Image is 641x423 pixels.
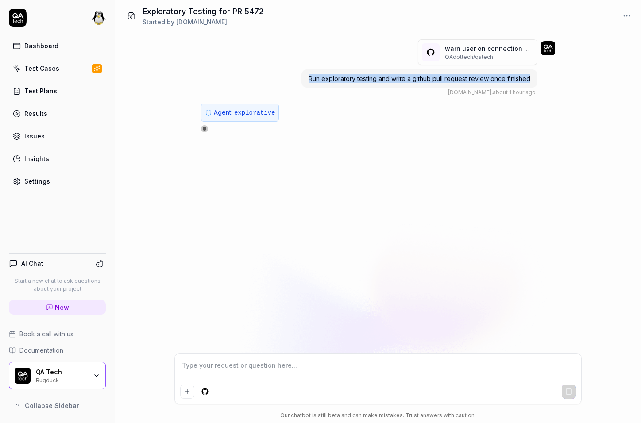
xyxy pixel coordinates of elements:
span: New [55,303,69,312]
div: Issues [24,131,45,141]
a: Settings [9,173,106,190]
p: Agent: [214,108,275,118]
p: Start a new chat to ask questions about your project [9,277,106,293]
span: explorative [234,109,275,116]
span: [DOMAIN_NAME] [448,89,491,96]
a: Dashboard [9,37,106,54]
div: Insights [24,154,49,163]
div: Results [24,109,47,118]
div: Test Plans [24,86,57,96]
h4: AI Chat [21,259,43,268]
button: Collapse Sidebar [9,396,106,414]
div: QA Tech [36,368,87,376]
span: Run exploratory testing and write a github pull request review once finished [309,75,530,82]
a: Documentation [9,346,106,355]
div: Dashboard [24,41,58,50]
button: Add attachment [180,385,194,399]
a: Insights [9,150,106,167]
div: Settings [24,177,50,186]
p: warn user on connection delete when project has active installations (# 5472 ) [445,44,533,53]
img: QA Tech Logo [15,368,31,384]
span: Collapse Sidebar [25,401,79,410]
div: Test Cases [24,64,59,73]
a: New [9,300,106,315]
a: Issues [9,127,106,145]
div: Our chatbot is still beta and can make mistakes. Trust answers with caution. [174,411,582,419]
a: Test Plans [9,82,106,100]
img: 5eef0e98-4aae-465c-a732-758f13500123.jpeg [92,11,106,25]
button: QA Tech LogoQA TechBugduck [9,362,106,389]
span: Documentation [19,346,63,355]
h1: Exploratory Testing for PR 5472 [143,5,263,17]
a: Book a call with us [9,329,106,338]
span: Book a call with us [19,329,73,338]
img: 7ccf6c19-61ad-4a6c-8811-018b02a1b829.jpg [541,41,555,55]
div: Bugduck [36,376,87,383]
span: [DOMAIN_NAME] [176,18,227,26]
div: , about 1 hour ago [448,88,536,96]
p: QAdottech / qatech [445,53,533,61]
button: warn user on connection delete when project has active installations(#5472)QAdottech/qatech [418,39,537,65]
a: Results [9,105,106,122]
a: Test Cases [9,60,106,77]
div: Started by [143,17,263,27]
